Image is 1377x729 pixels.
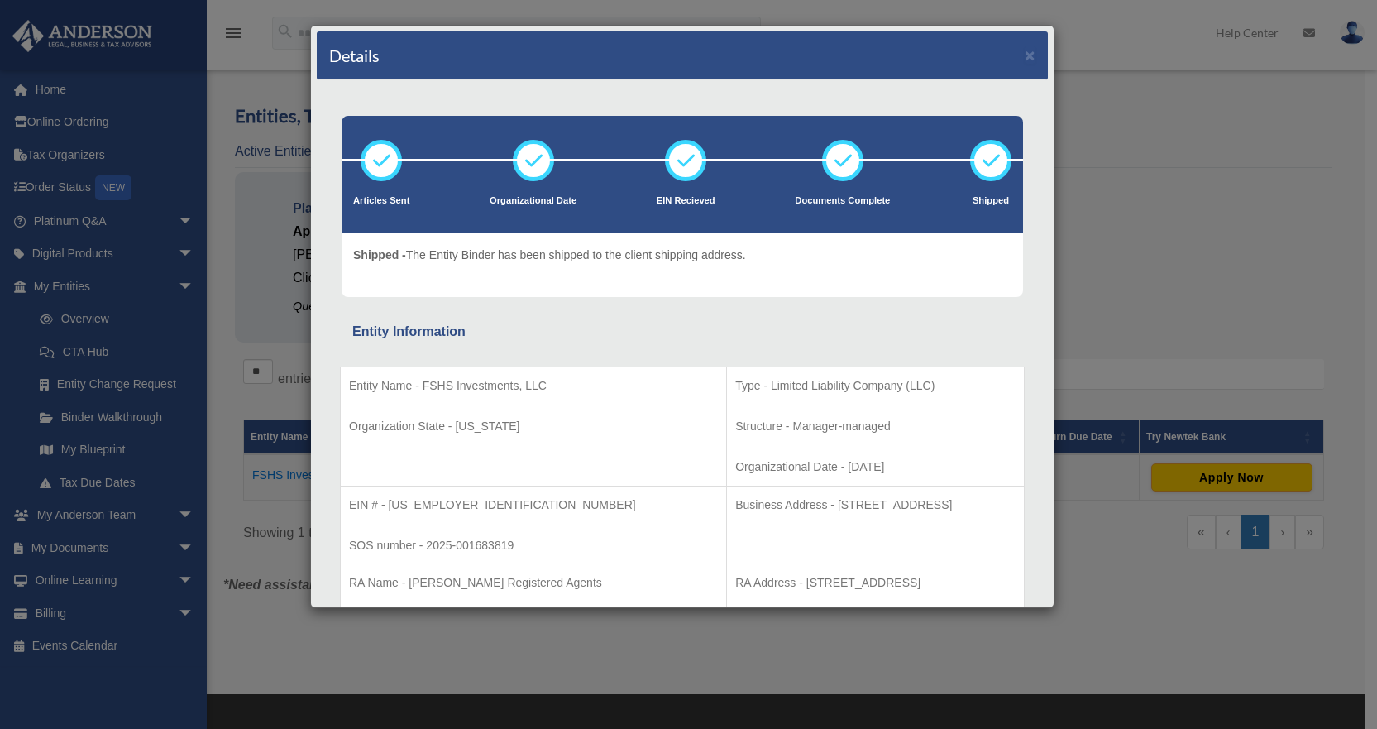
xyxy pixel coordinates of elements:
[349,535,718,556] p: SOS number - 2025-001683819
[490,193,576,209] p: Organizational Date
[353,193,409,209] p: Articles Sent
[735,376,1016,396] p: Type - Limited Liability Company (LLC)
[349,495,718,516] p: EIN # - [US_EMPLOYER_IDENTIFICATION_NUMBER]
[657,193,715,209] p: EIN Recieved
[353,245,746,266] p: The Entity Binder has been shipped to the client shipping address.
[352,320,1012,343] div: Entity Information
[735,573,1016,593] p: RA Address - [STREET_ADDRESS]
[349,416,718,437] p: Organization State - [US_STATE]
[1025,46,1035,64] button: ×
[329,44,380,67] h4: Details
[349,573,718,593] p: RA Name - [PERSON_NAME] Registered Agents
[353,248,406,261] span: Shipped -
[735,416,1016,437] p: Structure - Manager-managed
[795,193,890,209] p: Documents Complete
[735,457,1016,477] p: Organizational Date - [DATE]
[970,193,1011,209] p: Shipped
[735,495,1016,516] p: Business Address - [STREET_ADDRESS]
[349,376,718,396] p: Entity Name - FSHS Investments, LLC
